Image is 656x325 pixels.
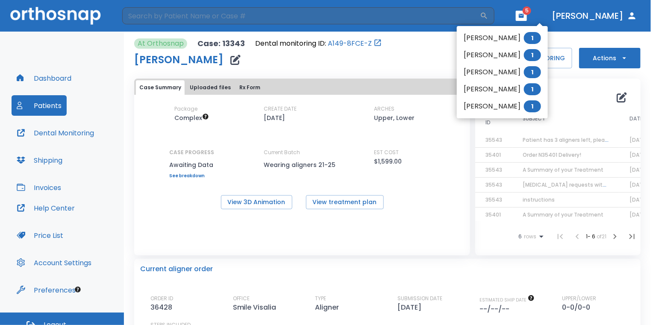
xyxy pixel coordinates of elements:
span: 1 [524,83,541,95]
span: 1 [524,66,541,78]
li: [PERSON_NAME] [457,98,548,115]
li: [PERSON_NAME] [457,29,548,47]
span: 1 [524,100,541,112]
li: [PERSON_NAME] [457,64,548,81]
li: [PERSON_NAME] [457,47,548,64]
li: [PERSON_NAME] [457,81,548,98]
span: 1 [524,32,541,44]
span: 1 [524,49,541,61]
